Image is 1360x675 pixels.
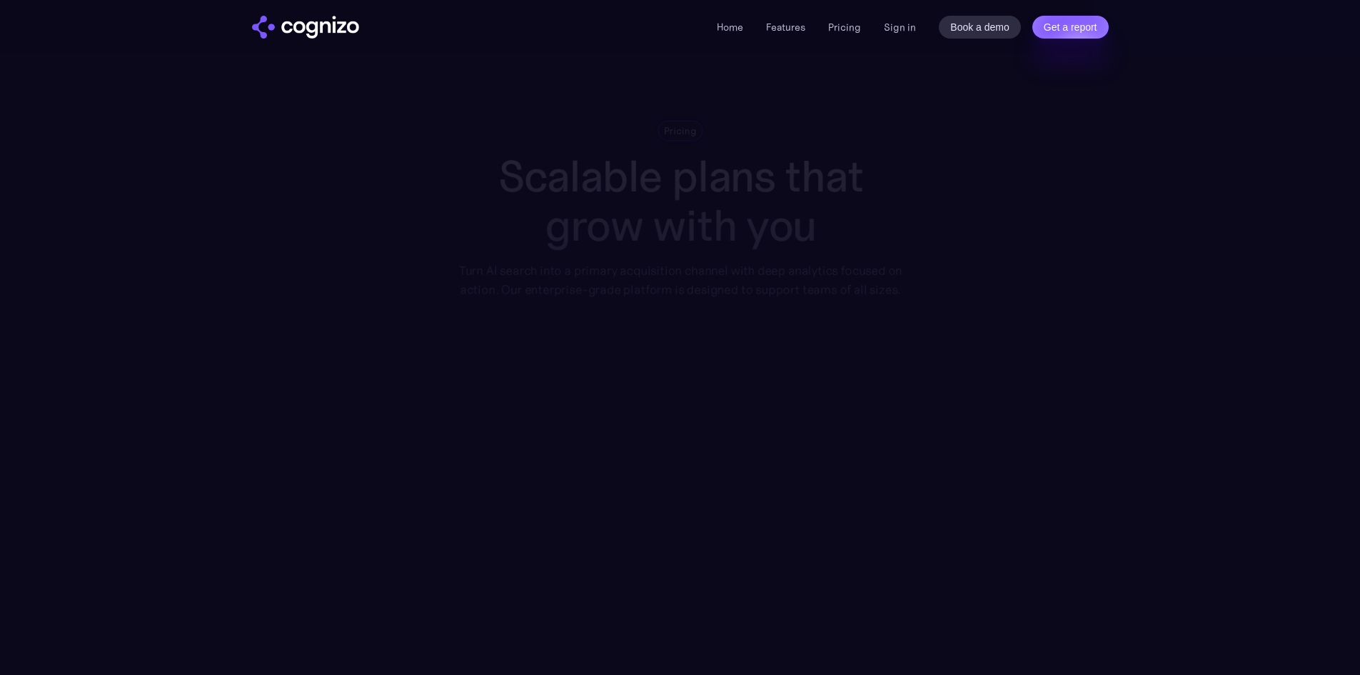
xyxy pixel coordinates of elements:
[448,152,912,251] h1: Scalable plans that grow with you
[717,21,743,34] a: Home
[828,21,861,34] a: Pricing
[252,16,359,39] img: cognizo logo
[884,19,916,36] a: Sign in
[252,16,359,39] a: home
[766,21,805,34] a: Features
[448,261,912,300] div: Turn AI search into a primary acquisition channel with deep analytics focused on action. Our ente...
[664,124,697,138] div: Pricing
[1032,16,1109,39] a: Get a report
[939,16,1021,39] a: Book a demo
